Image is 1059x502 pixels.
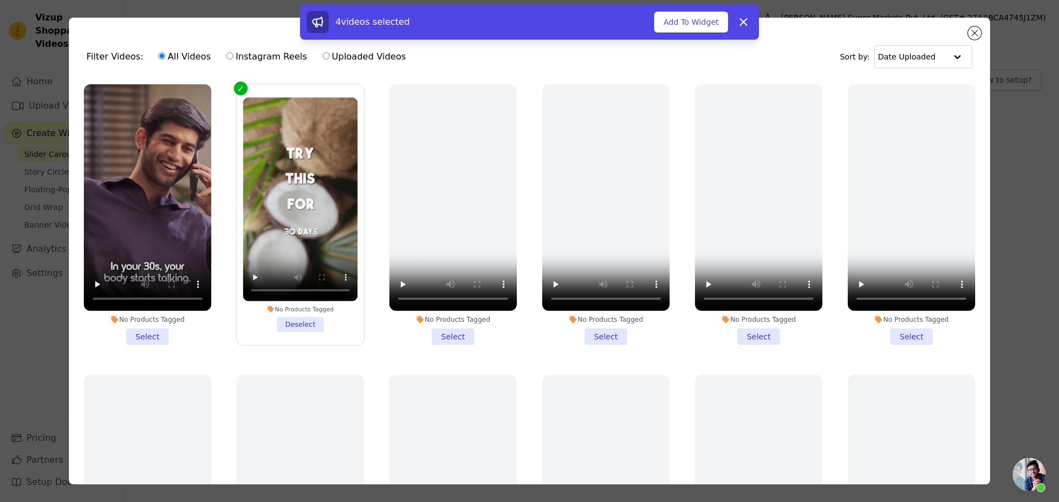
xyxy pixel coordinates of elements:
a: Open chat [1013,458,1046,491]
div: No Products Tagged [243,305,357,313]
label: Instagram Reels [226,50,307,64]
div: No Products Tagged [389,315,517,324]
button: Add To Widget [654,12,728,33]
label: All Videos [158,50,211,64]
div: Filter Videos: [87,44,412,69]
div: No Products Tagged [695,315,822,324]
div: Sort by: [840,45,973,68]
div: No Products Tagged [542,315,670,324]
div: No Products Tagged [84,315,211,324]
div: No Products Tagged [848,315,975,324]
span: 4 videos selected [335,17,410,27]
label: Uploaded Videos [322,50,407,64]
